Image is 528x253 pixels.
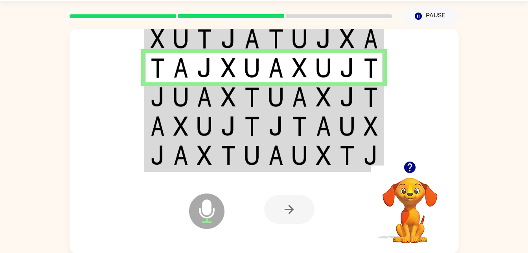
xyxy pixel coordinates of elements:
[221,29,236,48] img: j
[364,116,378,136] img: x
[364,29,378,48] img: a
[340,145,355,165] img: t
[402,7,459,25] button: Pause
[151,87,165,107] img: j
[221,58,236,78] img: x
[364,145,378,165] img: j
[316,29,331,48] img: j
[173,145,188,165] img: a
[221,116,236,136] img: j
[292,145,307,165] img: u
[245,29,259,48] img: a
[269,116,283,136] img: j
[364,87,378,107] img: t
[221,87,236,107] img: x
[151,29,165,48] img: x
[292,29,307,48] img: u
[316,145,331,165] img: x
[245,58,259,78] img: u
[197,145,212,165] img: x
[173,87,188,107] img: u
[316,116,331,136] img: a
[340,87,355,107] img: j
[221,145,236,165] img: t
[340,116,355,136] img: u
[292,87,307,107] img: a
[269,29,283,48] img: t
[151,58,165,78] img: t
[292,116,307,136] img: t
[173,116,188,136] img: x
[245,87,259,107] img: t
[151,116,165,136] img: a
[245,145,259,165] img: u
[371,166,449,244] video: Your browser must support playing .mp4 files to use Literably. Please try using another browser.
[269,58,283,78] img: a
[197,29,212,48] img: t
[340,58,355,78] img: j
[364,58,378,78] img: t
[173,58,188,78] img: a
[173,29,188,48] img: u
[245,116,259,136] img: t
[197,116,212,136] img: u
[292,58,307,78] img: x
[197,87,212,107] img: a
[151,145,165,165] img: j
[197,58,212,78] img: j
[269,145,283,165] img: a
[340,29,355,48] img: x
[269,87,283,107] img: u
[316,58,331,78] img: u
[316,87,331,107] img: x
